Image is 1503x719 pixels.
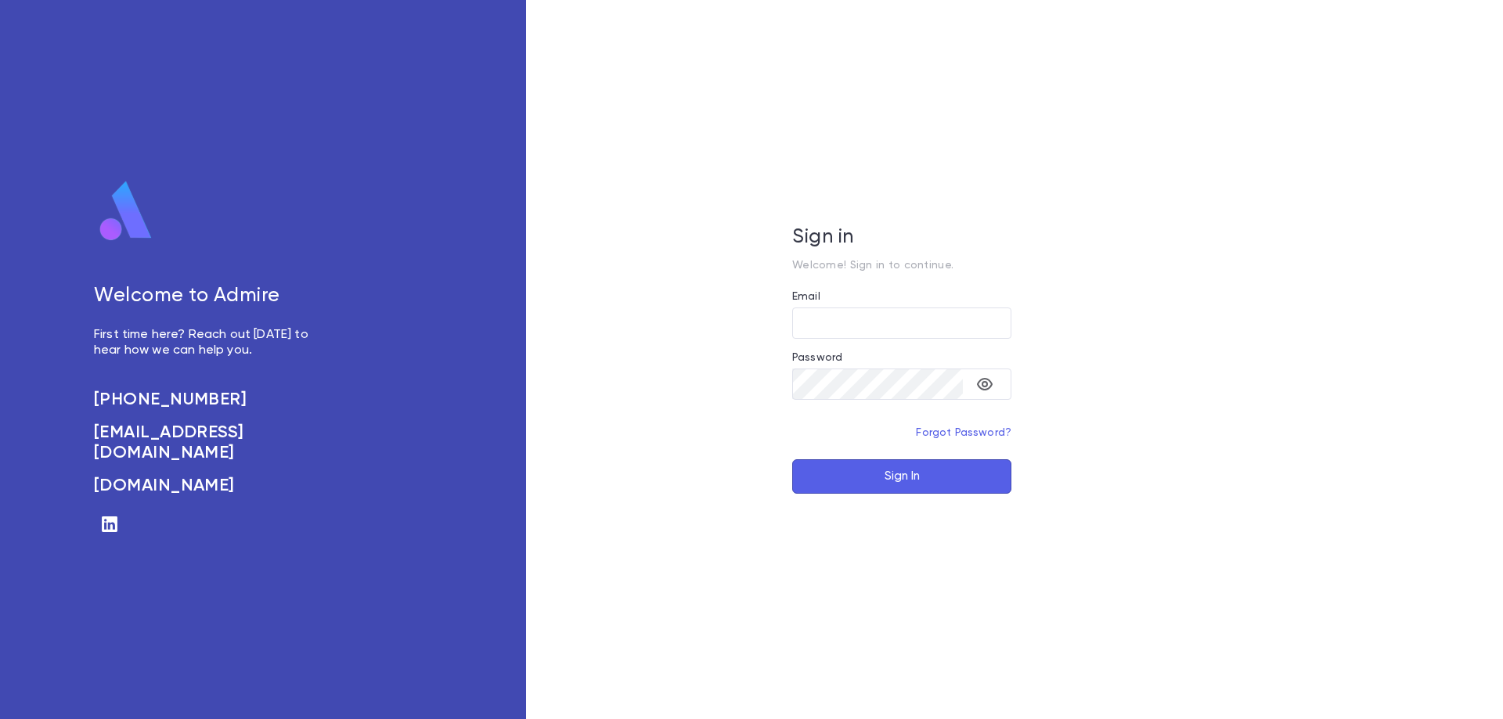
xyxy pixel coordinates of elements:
label: Password [792,351,842,364]
h5: Sign in [792,226,1011,250]
a: [DOMAIN_NAME] [94,476,326,496]
img: logo [94,180,158,243]
a: [EMAIL_ADDRESS][DOMAIN_NAME] [94,422,326,463]
p: First time here? Reach out [DATE] to hear how we can help you. [94,327,326,358]
h5: Welcome to Admire [94,285,326,308]
a: [PHONE_NUMBER] [94,390,326,410]
button: Sign In [792,459,1011,494]
button: toggle password visibility [969,368,1000,400]
a: Forgot Password? [916,427,1011,438]
p: Welcome! Sign in to continue. [792,259,1011,271]
label: Email [792,290,820,303]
